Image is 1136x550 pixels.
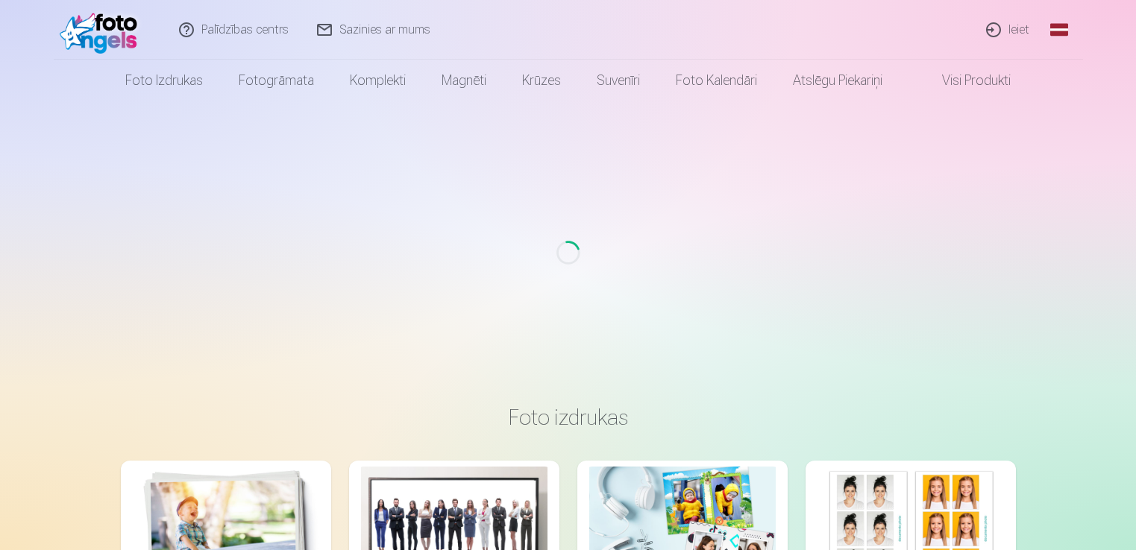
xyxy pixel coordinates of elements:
a: Krūzes [504,60,579,101]
a: Visi produkti [900,60,1029,101]
a: Foto izdrukas [107,60,221,101]
img: /fa1 [60,6,145,54]
a: Foto kalendāri [658,60,775,101]
a: Atslēgu piekariņi [775,60,900,101]
a: Fotogrāmata [221,60,332,101]
a: Suvenīri [579,60,658,101]
h3: Foto izdrukas [133,404,1004,431]
a: Komplekti [332,60,424,101]
a: Magnēti [424,60,504,101]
